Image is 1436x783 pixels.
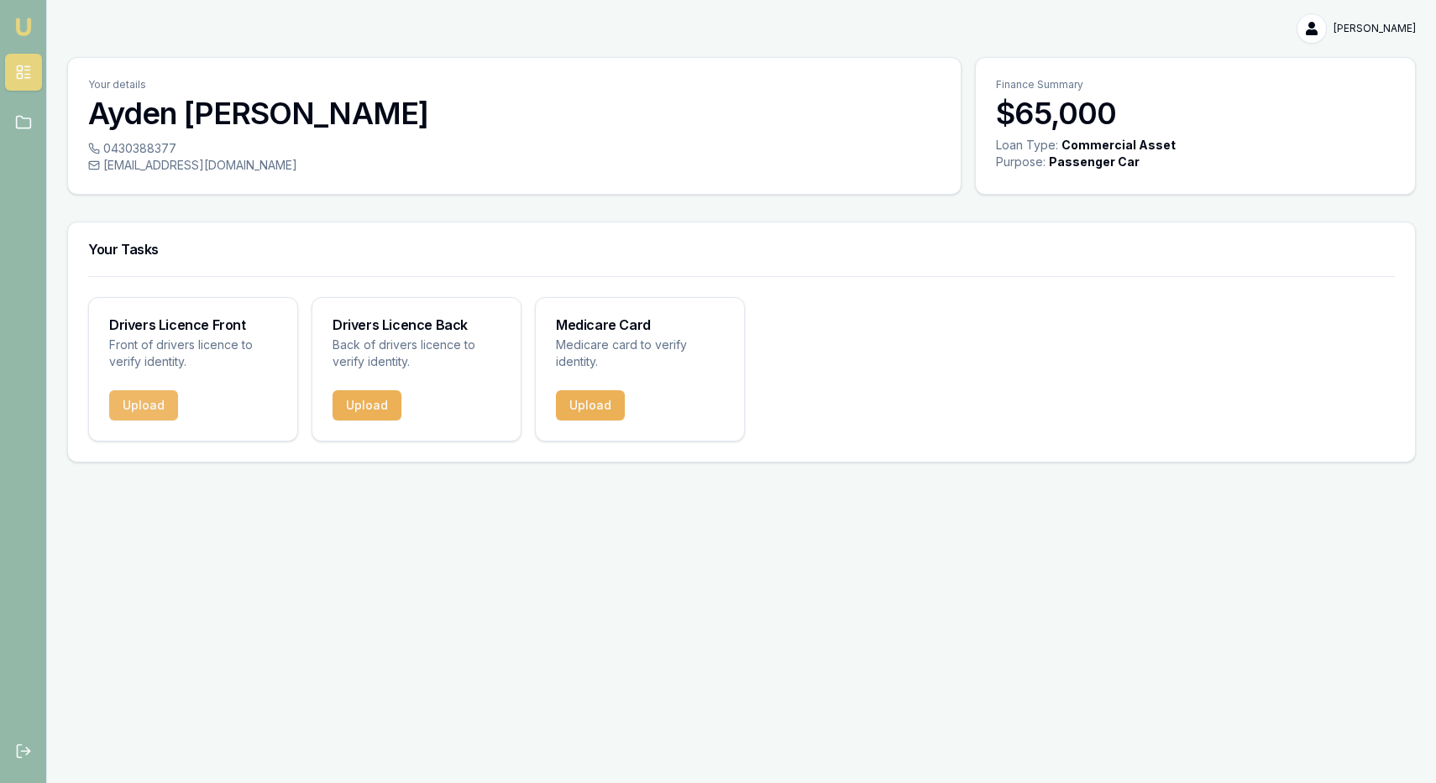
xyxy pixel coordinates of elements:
[13,17,34,37] img: emu-icon-u.png
[1061,137,1176,154] div: Commercial Asset
[333,390,401,420] button: Upload
[88,243,1395,256] h3: Your Tasks
[109,337,277,370] p: Front of drivers licence to verify identity.
[996,137,1058,154] div: Loan Type:
[996,78,1395,91] p: Finance Summary
[556,337,724,370] p: Medicare card to verify identity.
[88,78,941,91] p: Your details
[109,390,178,420] button: Upload
[996,97,1395,130] h3: $65,000
[556,318,724,331] h3: Medicare Card
[996,154,1046,170] div: Purpose:
[88,97,941,130] h3: Ayden [PERSON_NAME]
[333,337,501,370] p: Back of drivers licence to verify identity.
[1049,154,1140,170] div: Passenger Car
[1334,22,1416,35] span: [PERSON_NAME]
[556,390,625,420] button: Upload
[109,318,277,331] h3: Drivers Licence Front
[333,318,501,331] h3: Drivers Licence Back
[103,140,176,157] span: 0430388377
[103,157,297,174] span: [EMAIL_ADDRESS][DOMAIN_NAME]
